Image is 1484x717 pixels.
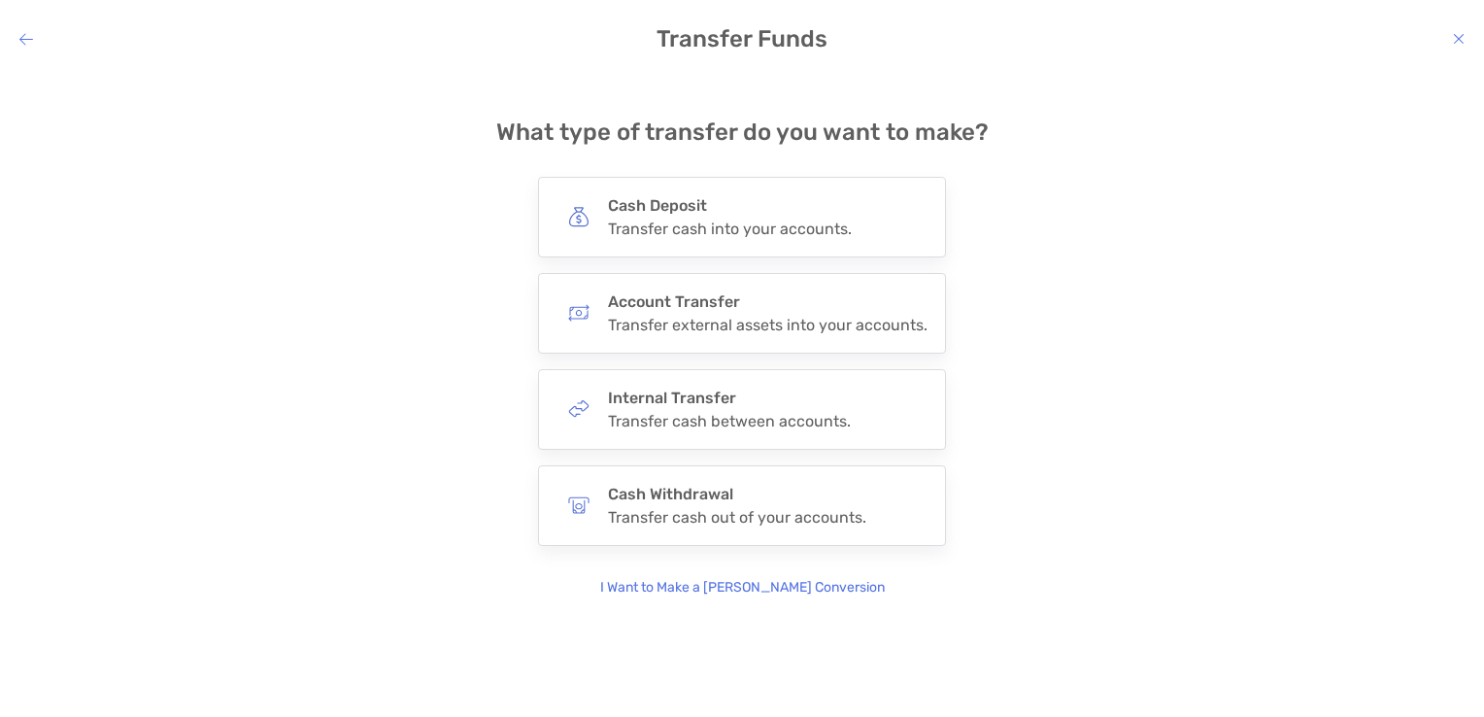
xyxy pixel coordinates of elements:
[608,220,852,238] div: Transfer cash into your accounts.
[608,508,866,527] div: Transfer cash out of your accounts.
[568,206,590,227] img: button icon
[608,316,927,334] div: Transfer external assets into your accounts.
[608,196,852,215] h4: Cash Deposit
[568,495,590,516] img: button icon
[600,577,885,598] p: I Want to Make a [PERSON_NAME] Conversion
[608,412,851,430] div: Transfer cash between accounts.
[608,389,851,407] h4: Internal Transfer
[608,485,866,503] h4: Cash Withdrawal
[496,119,989,146] h4: What type of transfer do you want to make?
[568,302,590,324] img: button icon
[568,398,590,420] img: button icon
[608,292,927,311] h4: Account Transfer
